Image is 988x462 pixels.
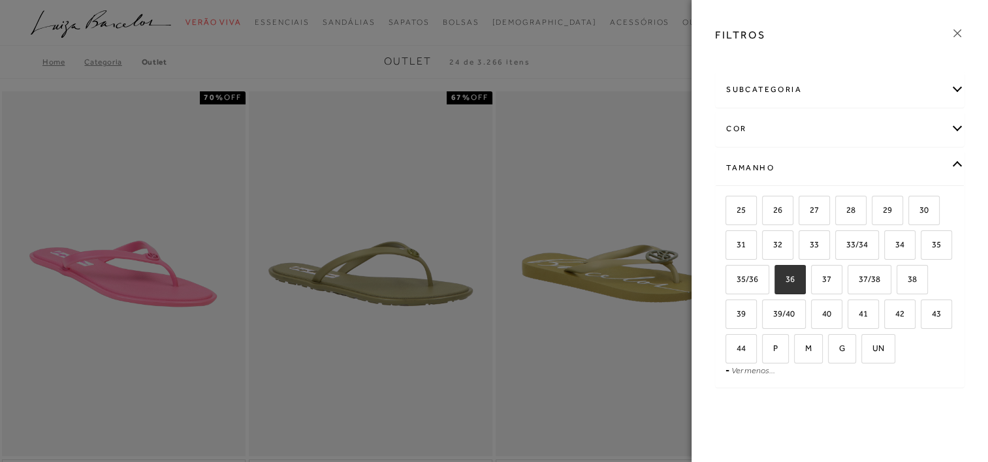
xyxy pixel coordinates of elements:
span: 37/38 [849,274,880,284]
input: 36 [773,275,786,288]
input: 26 [760,206,773,219]
input: 44 [724,344,737,357]
input: P [760,344,773,357]
input: 37 [809,275,822,288]
div: cor [716,112,964,146]
input: UN [859,344,872,357]
span: UN [863,343,884,353]
span: 43 [922,309,941,318]
input: 32 [760,240,773,253]
input: 39 [724,309,737,322]
span: 41 [849,309,868,318]
input: 41 [846,309,859,322]
input: 35/36 [724,275,737,288]
input: 38 [895,275,908,288]
input: 43 [919,309,932,322]
input: 34 [882,240,895,253]
span: 26 [763,205,782,215]
span: 35 [922,239,941,249]
span: 30 [910,205,929,215]
input: 28 [833,206,846,219]
span: M [795,343,812,353]
input: G [826,344,839,357]
input: 33/34 [833,240,846,253]
input: M [792,344,805,357]
span: 36 [776,274,795,284]
span: 39 [727,309,746,318]
span: 27 [800,205,819,215]
span: 33 [800,239,819,249]
span: 37 [812,274,831,284]
span: 35/36 [727,274,758,284]
input: 35 [919,240,932,253]
span: 33/34 [837,239,868,249]
input: 33 [797,240,810,253]
span: 42 [885,309,904,318]
input: 31 [724,240,737,253]
div: Tamanho [716,151,964,185]
input: 42 [882,309,895,322]
input: 37/38 [846,275,859,288]
span: 28 [837,205,855,215]
span: G [829,343,845,353]
input: 29 [870,206,883,219]
a: Ver menos... [731,365,775,375]
span: 40 [812,309,831,318]
input: 39/40 [760,309,773,322]
span: 38 [898,274,917,284]
span: P [763,343,778,353]
span: 44 [727,343,746,353]
input: 27 [797,206,810,219]
input: 30 [906,206,919,219]
div: subcategoria [716,72,964,107]
span: 29 [873,205,892,215]
input: 25 [724,206,737,219]
span: 25 [727,205,746,215]
input: 40 [809,309,822,322]
span: 39/40 [763,309,795,318]
h3: FILTROS [715,27,765,42]
span: - [725,365,729,375]
span: 31 [727,239,746,249]
span: 32 [763,239,782,249]
span: 34 [885,239,904,249]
